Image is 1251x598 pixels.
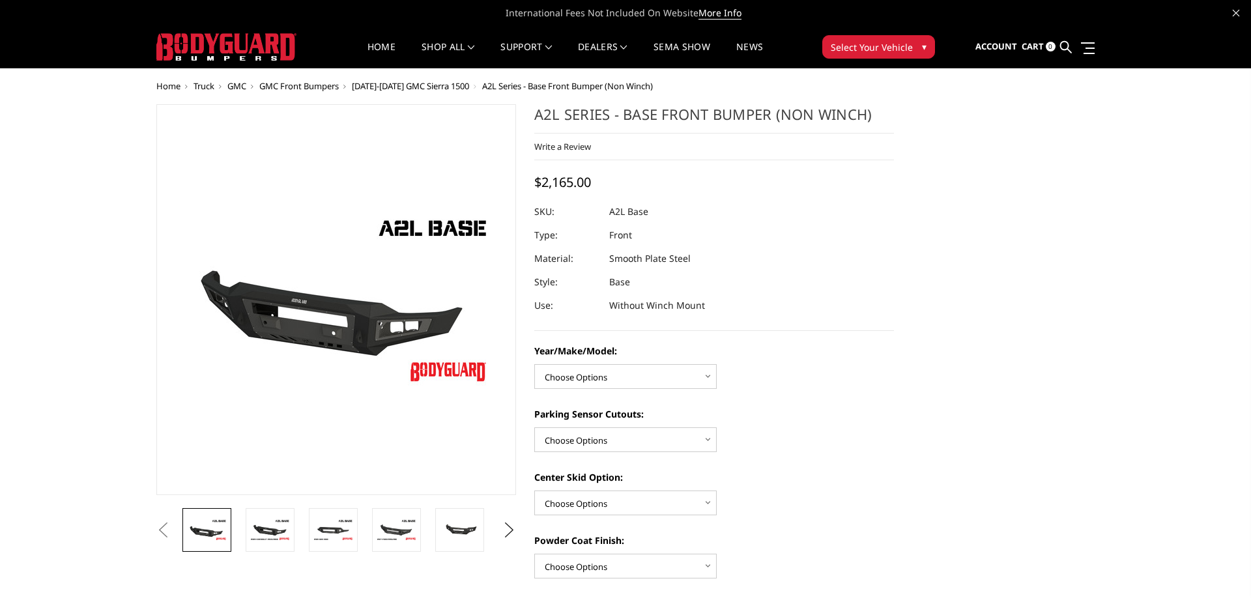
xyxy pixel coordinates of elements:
a: Home [367,42,395,68]
span: Cart [1022,40,1044,52]
a: News [736,42,763,68]
label: Powder Coat Finish: [534,534,894,547]
a: GMC [227,80,246,92]
dt: Use: [534,294,599,317]
dt: Material: [534,247,599,270]
dd: Without Winch Mount [609,294,705,317]
button: Next [500,520,519,540]
span: Select Your Vehicle [831,40,913,54]
a: Account [975,29,1017,64]
span: $2,165.00 [534,173,591,191]
h1: A2L Series - Base Front Bumper (Non Winch) [534,104,894,134]
a: shop all [422,42,474,68]
dd: Smooth Plate Steel [609,247,691,270]
dt: Type: [534,223,599,247]
a: A2L Series - Base Front Bumper (Non Winch) [156,104,516,495]
a: Truck [194,80,214,92]
label: Center Skid Option: [534,470,894,484]
img: BODYGUARD BUMPERS [156,33,296,61]
dd: A2L Base [609,200,648,223]
a: Support [500,42,552,68]
button: Select Your Vehicle [822,35,935,59]
dt: SKU: [534,200,599,223]
a: SEMA Show [654,42,710,68]
button: Previous [153,520,173,540]
a: Home [156,80,180,92]
span: 0 [1046,42,1056,51]
dt: Style: [534,270,599,294]
span: ▾ [922,40,927,53]
a: Cart 0 [1022,29,1056,64]
img: A2L Series - Base Front Bumper (Non Winch) [376,519,417,541]
a: More Info [698,7,741,20]
label: Year/Make/Model: [534,344,894,358]
a: Write a Review [534,141,591,152]
dd: Front [609,223,632,247]
a: GMC Front Bumpers [259,80,339,92]
img: A2L Series - Base Front Bumper (Non Winch) [250,519,291,541]
a: Dealers [578,42,627,68]
dd: Base [609,270,630,294]
img: A2L Series - Base Front Bumper (Non Winch) [313,519,354,541]
span: Account [975,40,1017,52]
span: A2L Series - Base Front Bumper (Non Winch) [482,80,653,92]
label: Parking Sensor Cutouts: [534,407,894,421]
img: A2L Series - Base Front Bumper (Non Winch) [439,520,480,539]
img: A2L Series - Base Front Bumper (Non Winch) [186,519,227,541]
a: [DATE]-[DATE] GMC Sierra 1500 [352,80,469,92]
